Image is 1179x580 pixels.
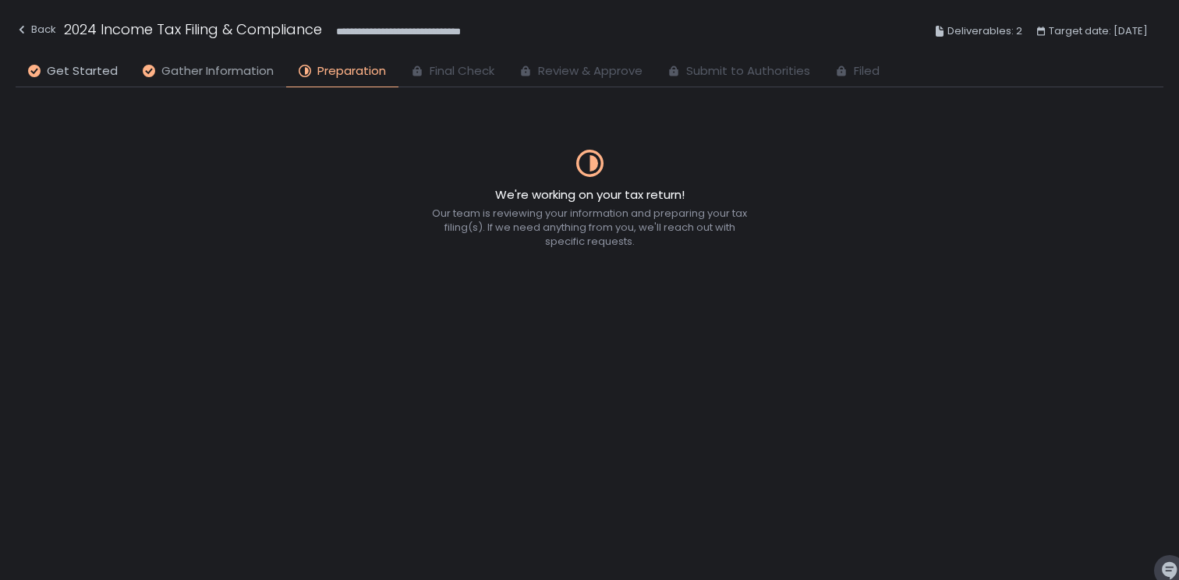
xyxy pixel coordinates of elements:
span: Deliverables: 2 [947,22,1022,41]
span: Preparation [317,62,386,80]
span: Filed [854,62,880,80]
span: Final Check [430,62,494,80]
button: Back [16,19,56,44]
h1: 2024 Income Tax Filing & Compliance [64,19,322,40]
span: Target date: [DATE] [1049,22,1148,41]
span: Review & Approve [538,62,643,80]
h2: We're working on your tax return! [495,186,685,204]
span: Get Started [47,62,118,80]
div: Back [16,20,56,39]
span: Gather Information [161,62,274,80]
div: Our team is reviewing your information and preparing your tax filing(s). If we need anything from... [429,207,750,249]
span: Submit to Authorities [686,62,810,80]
